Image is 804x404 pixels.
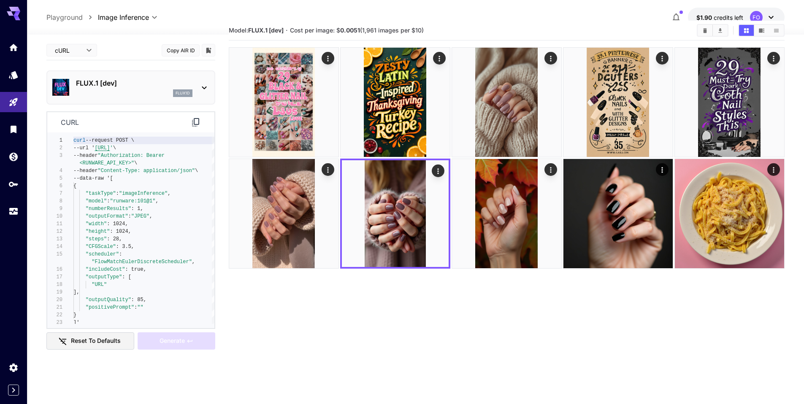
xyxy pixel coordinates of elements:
[95,145,110,151] span: [URL]
[46,332,134,350] button: Reset to defaults
[563,159,673,268] img: Z
[86,244,116,250] span: "CFGScale"
[738,24,785,37] div: Show images in grid viewShow images in video viewShow images in list view
[134,304,137,310] span: :
[342,160,449,267] img: 9k=
[47,220,62,228] div: 11
[47,250,62,258] div: 15
[47,167,62,175] div: 4
[767,163,780,176] div: Actions
[229,27,284,34] span: Model:
[76,78,192,88] p: FLUX.1 [dev]
[8,42,19,53] div: Home
[86,191,116,197] span: "taskType"
[73,175,113,181] span: --data-raw '[
[47,175,62,182] div: 5
[73,289,79,295] span: ],
[8,97,19,108] div: Playground
[47,182,62,190] div: 6
[107,198,110,204] span: :
[131,206,143,212] span: : 1,
[544,163,557,176] div: Actions
[73,312,76,318] span: }
[8,179,19,189] div: API Keys
[322,52,334,65] div: Actions
[675,48,784,157] img: Z
[86,297,131,303] span: "outputQuality"
[98,12,149,22] span: Image Inference
[110,229,131,234] span: : 1024,
[47,311,62,319] div: 22
[697,24,728,37] div: Clear ImagesDownload All
[137,304,143,310] span: ""
[61,117,79,127] p: curl
[205,45,212,55] button: Add to library
[8,385,19,396] button: Expand sidebar
[116,191,119,197] span: :
[675,159,784,268] img: 2Q==
[156,198,159,204] span: ,
[128,213,131,219] span: :
[86,267,125,272] span: "includeCost"
[47,273,62,281] div: 17
[86,221,107,227] span: "width"
[767,52,780,65] div: Actions
[8,362,19,373] div: Settings
[696,13,743,22] div: $1.9032
[656,163,669,176] div: Actions
[73,153,98,159] span: --header
[432,164,444,177] div: Actions
[122,274,131,280] span: : [
[86,274,122,280] span: "outputType"
[162,44,200,57] button: Copy AIR ID
[134,160,137,166] span: \
[46,12,98,22] nav: breadcrumb
[119,251,122,257] span: :
[452,159,561,268] img: Z
[79,160,134,166] span: <RUNWARE_API_KEY>"
[46,12,83,22] a: Playground
[229,48,338,157] img: 9k=
[688,8,785,27] button: $1.9032FO
[340,27,360,34] b: 0.0051
[47,152,62,159] div: 3
[544,52,557,65] div: Actions
[119,191,168,197] span: "imageInference"
[168,191,171,197] span: ,
[739,25,754,36] button: Show images in grid view
[86,206,131,212] span: "numberResults"
[47,190,62,197] div: 7
[176,90,190,96] p: flux1d
[713,25,728,36] button: Download All
[290,27,424,34] span: Cost per image: $ (1,961 images per $10)
[73,137,86,143] span: curl
[714,14,743,21] span: credits left
[452,48,561,157] img: Z
[116,244,134,250] span: : 3.5,
[98,168,195,174] span: "Content-Type: application/json"
[656,52,669,65] div: Actions
[86,137,134,143] span: --request POST \
[131,213,149,219] span: "JPEG"
[47,243,62,250] div: 14
[754,25,769,36] button: Show images in video view
[86,236,107,242] span: "steps"
[86,304,134,310] span: "positivePrompt"
[73,183,76,189] span: {
[341,48,450,157] img: 2Q==
[47,205,62,213] div: 9
[47,288,62,296] div: 19
[92,282,107,288] span: "URL"
[322,163,334,176] div: Actions
[248,27,284,34] b: FLUX.1 [dev]
[92,259,192,265] span: "FlowMatchEulerDiscreteScheduler"
[86,198,107,204] span: "model"
[47,304,62,311] div: 21
[86,251,119,257] span: "scheduler"
[47,213,62,220] div: 10
[73,145,95,151] span: --url '
[750,11,763,24] div: FO
[192,259,195,265] span: ,
[73,168,98,174] span: --header
[110,145,113,151] span: '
